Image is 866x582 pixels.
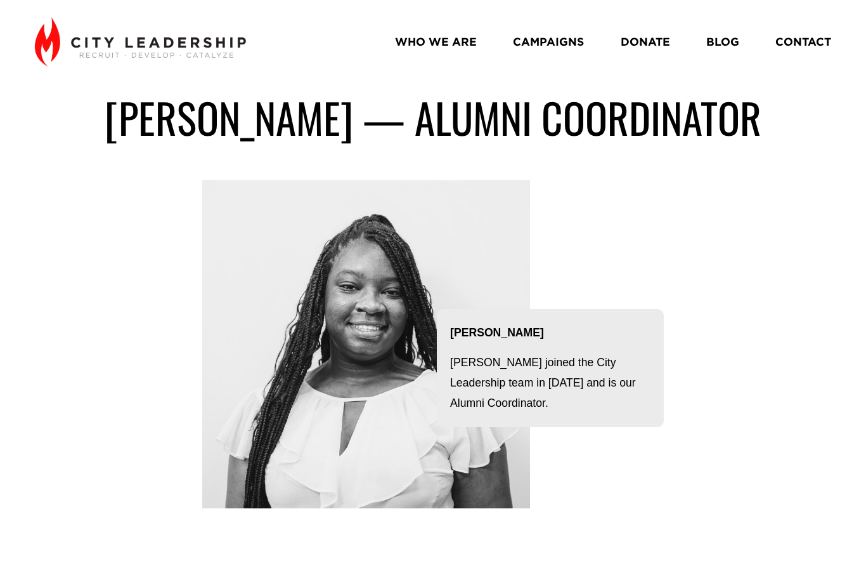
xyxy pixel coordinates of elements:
a: BLOG [706,31,739,53]
a: CAMPAIGNS [513,31,584,53]
strong: [PERSON_NAME] [450,326,544,339]
h1: [PERSON_NAME] — Alumni Coordinator [35,92,832,143]
p: [PERSON_NAME] joined the City Leadership team in [DATE] and is our Alumni Coordinator. [450,353,650,413]
a: WHO WE ARE [395,31,477,53]
img: City Leadership - Recruit. Develop. Catalyze. [35,17,246,67]
a: DONATE [621,31,670,53]
a: CONTACT [775,31,831,53]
